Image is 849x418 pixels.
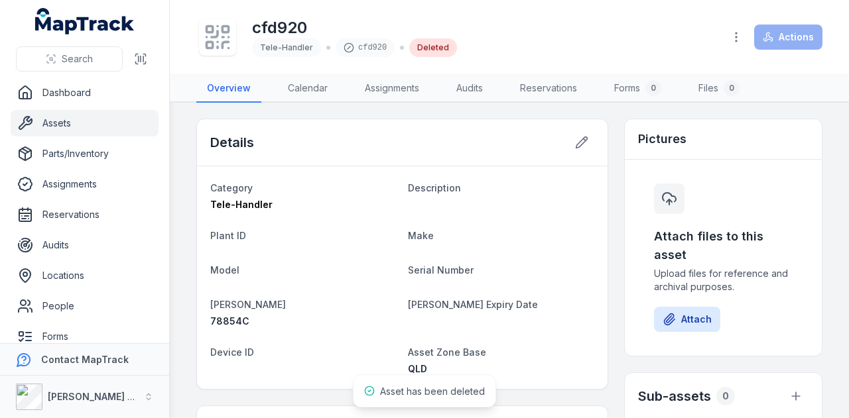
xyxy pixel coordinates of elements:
div: cfd920 [336,38,395,57]
strong: [PERSON_NAME] Group [48,391,157,402]
span: Plant ID [210,230,246,241]
button: Attach [654,307,720,332]
a: Forms0 [604,75,672,103]
a: People [11,293,159,319]
span: Serial Number [408,264,474,276]
h1: cfd920 [252,17,457,38]
a: Reservations [11,201,159,228]
a: Forms [11,323,159,350]
h2: Details [210,133,254,152]
a: Dashboard [11,79,159,106]
strong: Contact MapTrack [41,354,129,365]
span: Category [210,182,253,193]
a: Locations [11,262,159,289]
span: Asset has been deleted [380,386,485,397]
h3: Attach files to this asset [654,227,793,264]
h2: Sub-assets [638,387,711,405]
span: QLD [408,363,427,374]
a: Audits [446,75,493,103]
a: Assets [11,110,159,136]
span: Upload files for reference and archival purposes. [654,267,793,293]
span: Search [62,52,93,66]
a: Parts/Inventory [11,140,159,167]
span: Model [210,264,239,276]
button: Search [16,46,123,72]
span: Device ID [210,346,254,358]
a: Files0 [688,75,750,103]
a: MapTrack [35,8,135,34]
div: 0 [724,80,740,96]
div: 0 [716,387,735,405]
a: Reservations [509,75,588,103]
div: 0 [645,80,661,96]
a: Audits [11,232,159,258]
span: Asset Zone Base [408,346,486,358]
span: Make [408,230,434,241]
a: Calendar [277,75,338,103]
span: [PERSON_NAME] [210,299,286,310]
span: 78854C [210,315,249,327]
div: Deleted [409,38,457,57]
span: Description [408,182,461,193]
a: Assignments [11,171,159,197]
a: Assignments [354,75,430,103]
span: Tele-Handler [210,199,273,210]
span: [PERSON_NAME] Expiry Date [408,299,538,310]
h3: Pictures [638,130,686,148]
span: Tele-Handler [260,42,313,52]
a: Overview [196,75,261,103]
